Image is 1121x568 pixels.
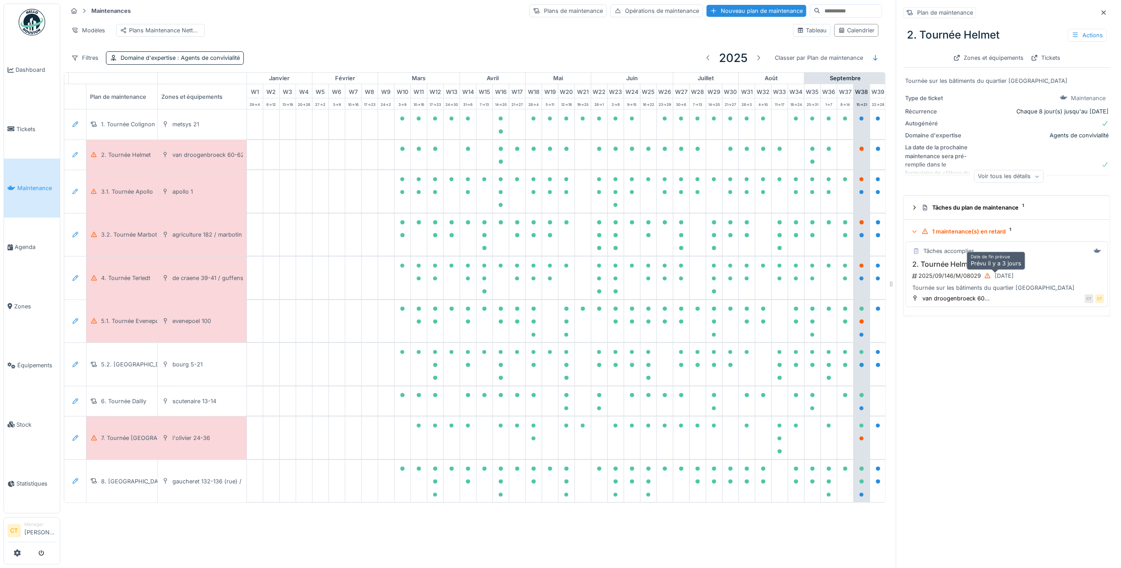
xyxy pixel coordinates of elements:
span: : Agents de convivialité [176,54,240,61]
div: W 7 [345,84,361,98]
div: W 23 [608,84,624,98]
h3: 2025 [719,51,748,65]
div: W 11 [411,84,427,98]
a: Statistiques [4,454,60,513]
div: Récurrence [905,107,972,116]
span: Tickets [16,125,56,133]
div: 2025/09/146/M/08029 [911,270,1104,281]
div: Maintenance [1071,94,1105,102]
div: 8 -> 14 [837,98,853,109]
div: de craene 39-41 / guffens 37-39 [172,274,262,282]
div: 14 -> 20 [706,98,722,109]
div: [DATE] [995,272,1014,280]
div: W 17 [509,84,525,98]
div: Plans Maintenance Nettoyage [120,26,201,35]
div: W 5 [312,84,328,98]
div: W 13 [444,84,460,98]
div: 30 -> 6 [673,98,689,109]
div: metsys 21 [172,120,199,128]
div: Tâches du plan de maintenance [922,203,1099,212]
div: 24 -> 2 [378,98,394,109]
div: CT [1085,294,1094,303]
div: 28 -> 4 [526,98,542,109]
div: 10 -> 16 [345,98,361,109]
a: Dashboard [4,40,60,99]
li: CT [8,524,21,537]
span: Maintenance [17,184,56,192]
div: W 16 [493,84,509,98]
div: 1 -> 7 [821,98,837,109]
div: W 24 [624,84,640,98]
div: apollo 1 [172,187,193,196]
a: Stock [4,395,60,454]
div: Voir tous les détails [974,170,1043,183]
div: Modèles [67,24,109,37]
div: 11 -> 17 [772,98,788,109]
div: La date de la prochaine maintenance sera pré-remplie dans le formulaire de clôture du rapport [905,143,972,186]
div: 6. Tournée Dailly [101,397,146,405]
div: van droogenbroeck 60-62 / helmet 339 [172,151,280,159]
div: W 3 [280,84,296,98]
span: Agenda [15,243,56,251]
div: W 30 [723,84,738,98]
div: 13 -> 19 [280,98,296,109]
div: W 34 [788,84,804,98]
div: W 18 [526,84,542,98]
div: avril [460,73,525,84]
span: Stock [16,420,56,429]
div: 8. [GEOGRAPHIC_DATA] [101,477,167,486]
div: Plan de maintenance [917,8,973,17]
div: evenepoel 100 [172,317,211,325]
div: W 25 [641,84,656,98]
div: W 1 [247,84,263,98]
div: 7 -> 13 [690,98,706,109]
a: CT Manager[PERSON_NAME] [8,521,56,542]
div: 1 maintenance(s) en retard [922,227,1099,236]
div: 27 -> 2 [312,98,328,109]
div: W 20 [559,84,574,98]
div: 23 -> 29 [657,98,673,109]
div: W 19 [542,84,558,98]
div: agriculture 182 / marbotin 18-26 [172,230,259,239]
div: 25 -> 31 [805,98,820,109]
div: Tickets [1027,52,1064,64]
summary: Tâches du plan de maintenance1 [907,199,1106,216]
div: mai [526,73,591,84]
div: 5 -> 11 [542,98,558,109]
div: Prévu il y a 3 jours [967,252,1025,270]
div: Type de ticket [905,94,972,102]
div: W 33 [772,84,788,98]
div: 6 -> 12 [263,98,279,109]
div: W 21 [575,84,591,98]
div: janvier [247,73,312,84]
div: 17 -> 23 [362,98,378,109]
div: Opérations de maintenance [610,4,703,17]
strong: Maintenances [88,7,134,15]
div: Plan de maintenance [86,84,175,109]
div: W 9 [378,84,394,98]
div: W 2 [263,84,279,98]
div: août [739,73,804,84]
span: Équipements [17,361,56,370]
li: [PERSON_NAME] [24,521,56,540]
div: W 12 [427,84,443,98]
div: 3 -> 9 [329,98,345,109]
h6: Date de fin prévue [971,254,1021,259]
div: Calendrier [838,26,875,35]
div: W 28 [690,84,706,98]
div: Tournée sur les bâtiments du quartier [GEOGRAPHIC_DATA] [905,77,1109,85]
div: septembre [805,73,886,84]
div: W 26 [657,84,673,98]
div: 24 -> 30 [444,98,460,109]
div: W 6 [329,84,345,98]
div: 3.2. Tournée Marbotin [101,230,162,239]
a: Zones [4,277,60,336]
div: 9 -> 15 [624,98,640,109]
div: Agents de convivialité [975,131,1109,140]
div: 2. Tournée Helmet [101,151,151,159]
div: 12 -> 18 [559,98,574,109]
img: Badge_color-CXgf-gQk.svg [19,9,45,35]
div: 16 -> 22 [641,98,656,109]
div: 15 -> 21 [854,98,870,109]
div: mars [378,73,460,84]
